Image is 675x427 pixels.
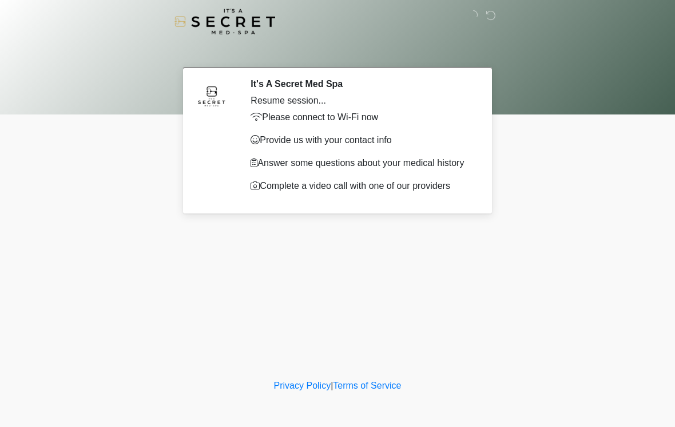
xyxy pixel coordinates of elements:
a: Terms of Service [333,381,401,390]
h2: It's A Secret Med Spa [251,78,472,89]
a: Privacy Policy [274,381,331,390]
p: Please connect to Wi-Fi now [251,110,472,124]
a: | [331,381,333,390]
img: Agent Avatar [194,78,229,113]
h1: ‎ ‎ [177,41,498,62]
div: Resume session... [251,94,472,108]
p: Complete a video call with one of our providers [251,179,472,193]
img: It's A Secret Med Spa Logo [174,9,275,34]
p: Answer some questions about your medical history [251,156,472,170]
p: Provide us with your contact info [251,133,472,147]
